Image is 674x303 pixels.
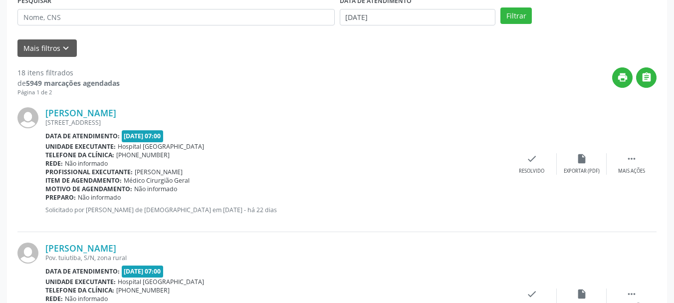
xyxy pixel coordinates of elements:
span: Não informado [134,185,177,193]
button:  [636,67,657,88]
div: [STREET_ADDRESS] [45,118,507,127]
div: Resolvido [519,168,544,175]
i: print [617,72,628,83]
b: Rede: [45,295,63,303]
div: Pov. tuiutiba, S/N, zona rural [45,254,507,262]
b: Unidade executante: [45,142,116,151]
i: insert_drive_file [576,153,587,164]
button: Mais filtroskeyboard_arrow_down [17,39,77,57]
b: Rede: [45,159,63,168]
span: Não informado [65,159,108,168]
div: 18 itens filtrados [17,67,120,78]
b: Data de atendimento: [45,267,120,276]
div: de [17,78,120,88]
span: Hospital [GEOGRAPHIC_DATA] [118,278,204,286]
b: Data de atendimento: [45,132,120,140]
span: [PHONE_NUMBER] [116,151,170,159]
img: img [17,107,38,128]
span: Hospital [GEOGRAPHIC_DATA] [118,142,204,151]
i: insert_drive_file [576,289,587,300]
b: Profissional executante: [45,168,133,176]
i: check [526,153,537,164]
b: Unidade executante: [45,278,116,286]
i:  [626,289,637,300]
b: Preparo: [45,193,76,202]
span: [PERSON_NAME] [135,168,183,176]
button: print [612,67,633,88]
a: [PERSON_NAME] [45,107,116,118]
i: check [526,289,537,300]
b: Item de agendamento: [45,176,122,185]
b: Telefone da clínica: [45,151,114,159]
i:  [641,72,652,83]
b: Motivo de agendamento: [45,185,132,193]
span: Não informado [78,193,121,202]
div: Exportar (PDF) [564,168,600,175]
i: keyboard_arrow_down [60,43,71,54]
a: [PERSON_NAME] [45,243,116,254]
strong: 5949 marcações agendadas [26,78,120,88]
img: img [17,243,38,264]
b: Telefone da clínica: [45,286,114,295]
div: Página 1 de 2 [17,88,120,97]
span: [PHONE_NUMBER] [116,286,170,295]
span: Não informado [65,295,108,303]
span: [DATE] 07:00 [122,266,164,277]
div: Mais ações [618,168,645,175]
input: Selecione um intervalo [340,9,496,26]
span: Médico Cirurgião Geral [124,176,190,185]
p: Solicitado por [PERSON_NAME] de [DEMOGRAPHIC_DATA] em [DATE] - há 22 dias [45,206,507,214]
button: Filtrar [500,7,532,24]
span: [DATE] 07:00 [122,130,164,142]
i:  [626,153,637,164]
input: Nome, CNS [17,9,335,26]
